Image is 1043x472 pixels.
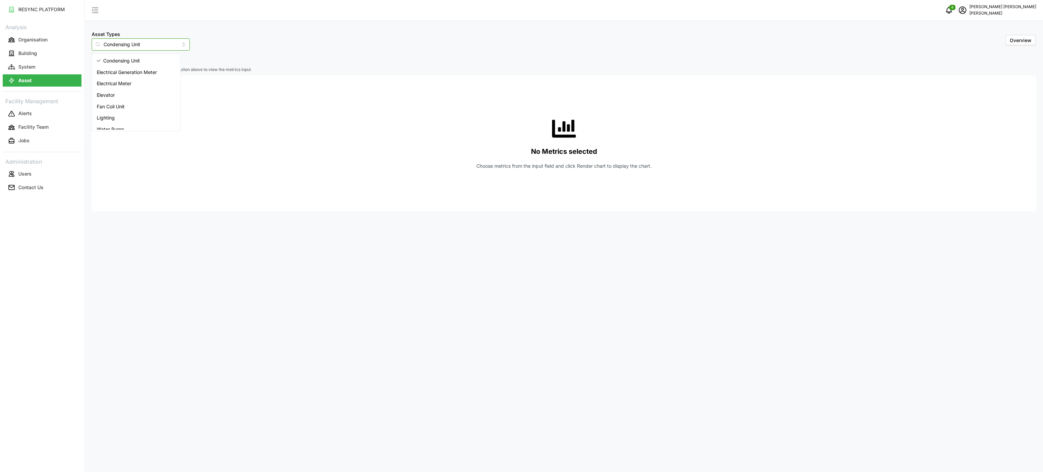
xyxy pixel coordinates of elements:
[3,74,81,87] button: Asset
[18,6,65,13] p: RESYNC PLATFORM
[3,96,81,106] p: Facility Management
[18,124,49,130] p: Facility Team
[3,34,81,46] button: Organisation
[18,184,43,191] p: Contact Us
[3,135,81,147] button: Jobs
[3,168,81,180] button: Users
[97,126,124,133] span: Water Pump
[531,146,597,157] p: No Metrics selected
[97,91,115,99] span: Elevator
[476,163,652,169] p: Choose metrics from the input field and click Render chart to display the chart.
[18,137,30,144] p: Jobs
[18,36,48,43] p: Organisation
[3,181,81,194] button: Contact Us
[3,47,81,60] a: Building
[969,10,1036,17] p: [PERSON_NAME]
[3,47,81,59] button: Building
[969,4,1036,10] p: [PERSON_NAME] [PERSON_NAME]
[951,5,953,10] span: 0
[3,167,81,181] a: Users
[3,61,81,73] button: System
[3,60,81,74] a: System
[18,63,35,70] p: System
[97,80,131,87] span: Electrical Meter
[3,156,81,166] p: Administration
[97,69,157,76] span: Electrical Generation Meter
[3,121,81,134] a: Facility Team
[1010,37,1031,43] span: Overview
[3,3,81,16] button: RESYNC PLATFORM
[3,22,81,32] p: Analysis
[18,77,32,84] p: Asset
[18,170,32,177] p: Users
[92,31,120,38] label: Asset Types
[97,114,115,122] span: Lighting
[3,108,81,120] button: Alerts
[18,50,37,57] p: Building
[3,134,81,148] a: Jobs
[3,33,81,47] a: Organisation
[97,103,125,110] span: Fan Coil Unit
[956,3,969,17] button: schedule
[942,3,956,17] button: notifications
[92,67,1036,73] p: Select items in the 'Select Locations/Assets' button above to view the metrics input
[3,121,81,133] button: Facility Team
[18,110,32,117] p: Alerts
[103,57,140,65] span: Condensing Unit
[3,107,81,121] a: Alerts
